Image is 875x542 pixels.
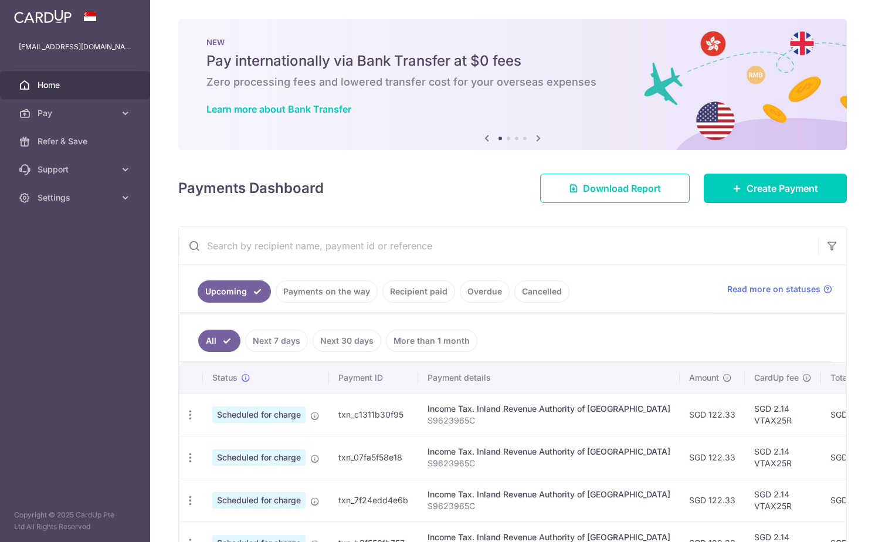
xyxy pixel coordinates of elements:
[245,330,308,352] a: Next 7 days
[178,178,324,199] h4: Payments Dashboard
[329,479,418,521] td: txn_7f24edd4e6b
[38,135,115,147] span: Refer & Save
[704,174,847,203] a: Create Payment
[329,363,418,393] th: Payment ID
[178,19,847,150] img: Bank transfer banner
[212,449,306,466] span: Scheduled for charge
[680,479,745,521] td: SGD 122.33
[206,75,819,89] h6: Zero processing fees and lowered transfer cost for your overseas expenses
[206,38,819,47] p: NEW
[418,363,680,393] th: Payment details
[212,406,306,423] span: Scheduled for charge
[428,415,670,426] p: S9623965C
[680,393,745,436] td: SGD 122.33
[198,280,271,303] a: Upcoming
[428,500,670,512] p: S9623965C
[38,192,115,204] span: Settings
[689,372,719,384] span: Amount
[830,372,869,384] span: Total amt.
[38,107,115,119] span: Pay
[38,164,115,175] span: Support
[179,227,818,265] input: Search by recipient name, payment id or reference
[514,280,569,303] a: Cancelled
[428,446,670,458] div: Income Tax. Inland Revenue Authority of [GEOGRAPHIC_DATA]
[460,280,510,303] a: Overdue
[14,9,72,23] img: CardUp
[198,330,240,352] a: All
[212,372,238,384] span: Status
[386,330,477,352] a: More than 1 month
[745,436,821,479] td: SGD 2.14 VTAX25R
[382,280,455,303] a: Recipient paid
[754,372,799,384] span: CardUp fee
[727,283,820,295] span: Read more on statuses
[329,393,418,436] td: txn_c1311b30f95
[745,393,821,436] td: SGD 2.14 VTAX25R
[727,283,832,295] a: Read more on statuses
[276,280,378,303] a: Payments on the way
[540,174,690,203] a: Download Report
[38,79,115,91] span: Home
[19,41,131,53] p: [EMAIL_ADDRESS][DOMAIN_NAME]
[212,492,306,509] span: Scheduled for charge
[745,479,821,521] td: SGD 2.14 VTAX25R
[428,403,670,415] div: Income Tax. Inland Revenue Authority of [GEOGRAPHIC_DATA]
[428,489,670,500] div: Income Tax. Inland Revenue Authority of [GEOGRAPHIC_DATA]
[583,181,661,195] span: Download Report
[313,330,381,352] a: Next 30 days
[747,181,818,195] span: Create Payment
[428,458,670,469] p: S9623965C
[329,436,418,479] td: txn_07fa5f58e18
[206,52,819,70] h5: Pay internationally via Bank Transfer at $0 fees
[680,436,745,479] td: SGD 122.33
[206,103,351,115] a: Learn more about Bank Transfer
